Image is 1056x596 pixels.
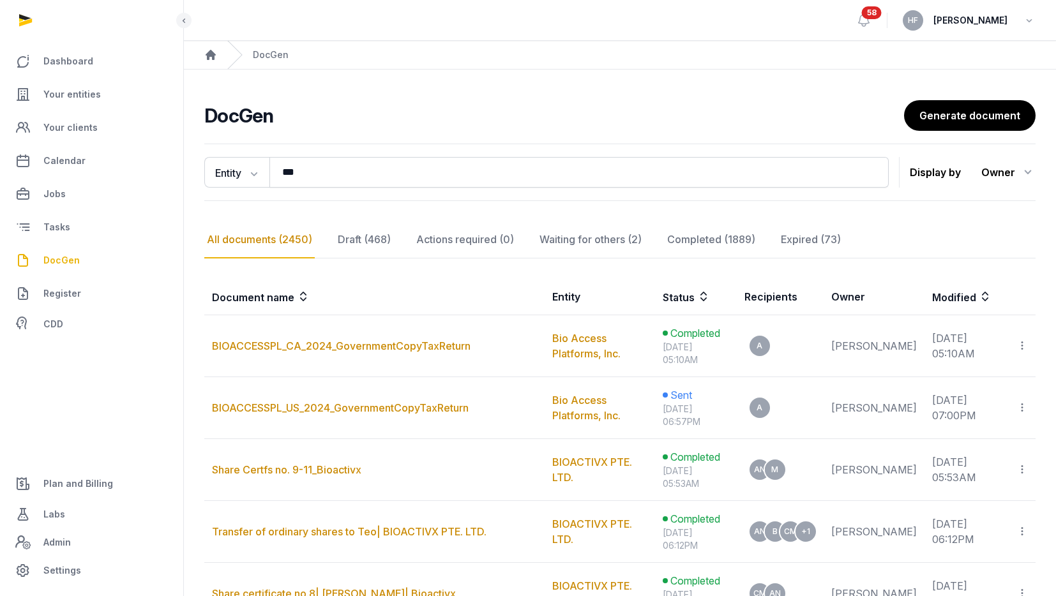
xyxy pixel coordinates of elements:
td: [PERSON_NAME] [824,439,924,501]
div: [DATE] 06:57PM [663,403,729,428]
th: Status [655,279,737,315]
span: A [757,404,762,412]
td: [PERSON_NAME] [824,315,924,377]
span: Your entities [43,87,101,102]
div: [DATE] 05:53AM [663,465,729,490]
a: Settings [10,555,173,586]
span: Tasks [43,220,70,235]
span: Completed [670,511,720,526]
span: +1 [801,528,810,535]
span: Register [43,286,81,301]
a: Jobs [10,179,173,209]
th: Owner [824,279,924,315]
div: Draft (468) [335,221,393,258]
div: [DATE] 06:12PM [663,526,729,552]
a: BIOACCESSPL_US_2024_GovernmentCopyTaxReturn [212,401,469,414]
a: Admin [10,530,173,555]
a: Transfer of ordinary shares to Teo| BIOACTIVX PTE. LTD. [212,525,487,538]
div: Owner [981,162,1036,183]
span: HF [908,17,918,24]
a: Your clients [10,112,173,143]
button: Entity [204,157,269,188]
span: CDD [43,317,63,332]
a: Bio Access Platforms, Inc. [552,394,621,422]
span: B [773,528,778,535]
th: Document name [204,279,545,315]
div: Waiting for others (2) [537,221,644,258]
a: Register [10,278,173,309]
span: Calendar [43,153,86,168]
span: [PERSON_NAME] [933,13,1007,28]
span: 58 [862,6,882,19]
span: Completed [670,449,720,465]
a: BIOACTIVX PTE. LTD. [552,456,632,484]
span: DocGen [43,253,80,268]
span: M [771,466,778,473]
nav: Tabs [204,221,1036,258]
span: Dashboard [43,54,93,69]
div: All documents (2450) [204,221,315,258]
a: Labs [10,499,173,530]
div: Expired (73) [778,221,843,258]
a: Dashboard [10,46,173,77]
th: Recipients [737,279,824,315]
div: DocGen [253,48,289,61]
a: Calendar [10,145,173,176]
span: A [757,342,762,350]
span: AN [754,528,766,535]
span: Labs [43,507,65,522]
span: AN [754,466,766,473]
a: Tasks [10,212,173,242]
a: Bio Access Platforms, Inc. [552,332,621,360]
p: Display by [910,162,961,183]
button: HF [903,10,923,31]
td: [DATE] 05:10AM [924,315,1009,377]
td: [PERSON_NAME] [824,501,924,563]
th: Entity [545,279,656,315]
a: Your entities [10,79,173,110]
td: [PERSON_NAME] [824,377,924,439]
span: Completed [670,325,720,341]
span: Sent [670,387,692,403]
span: Plan and Billing [43,476,113,491]
div: Completed (1889) [665,221,758,258]
a: Plan and Billing [10,468,173,499]
span: Settings [43,563,81,578]
td: [DATE] 05:53AM [924,439,1009,501]
a: Generate document [904,100,1036,131]
a: DocGen [10,245,173,276]
h2: DocGen [204,104,904,127]
a: Share Certfs no. 9-11_Bioactivx [212,463,361,476]
th: Modified [924,279,1036,315]
span: CM [784,528,797,535]
td: [DATE] 06:12PM [924,501,1009,563]
span: Admin [43,535,71,550]
td: [DATE] 07:00PM [924,377,1009,439]
div: [DATE] 05:10AM [663,341,729,366]
span: Your clients [43,120,98,135]
a: BIOACCESSPL_CA_2024_GovernmentCopyTaxReturn [212,339,471,352]
span: Completed [670,573,720,588]
a: BIOACTIVX PTE. LTD. [552,518,632,546]
div: Actions required (0) [414,221,517,258]
span: Jobs [43,186,66,202]
a: CDD [10,311,173,337]
nav: Breadcrumb [184,41,1056,70]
